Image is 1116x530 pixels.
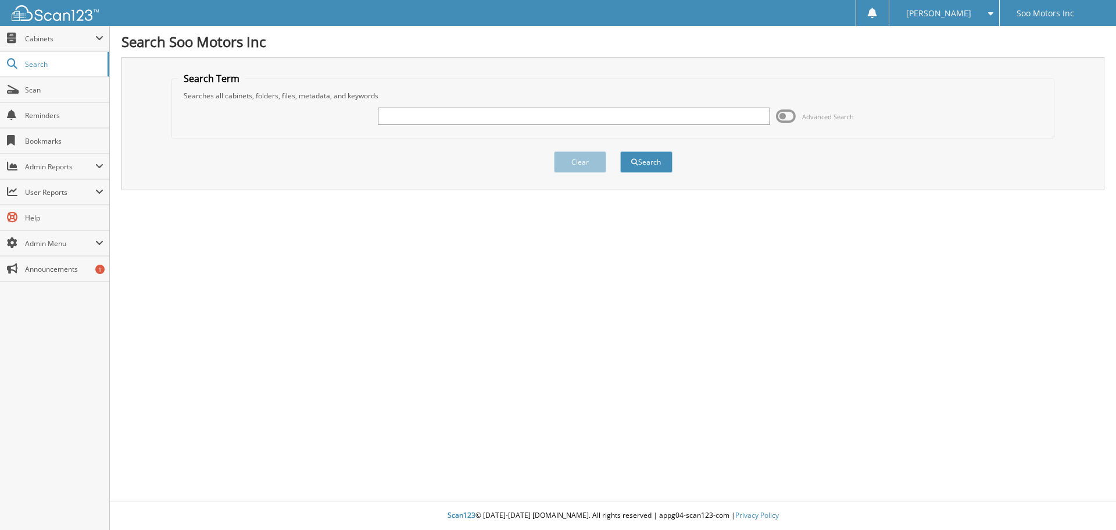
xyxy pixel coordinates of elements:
[25,59,102,69] span: Search
[25,85,103,95] span: Scan
[802,112,854,121] span: Advanced Search
[25,34,95,44] span: Cabinets
[25,111,103,120] span: Reminders
[620,151,673,173] button: Search
[25,239,95,248] span: Admin Menu
[95,265,105,274] div: 1
[12,5,99,21] img: scan123-logo-white.svg
[25,264,103,274] span: Announcements
[25,136,103,146] span: Bookmarks
[735,510,779,520] a: Privacy Policy
[178,91,1049,101] div: Searches all cabinets, folders, files, metadata, and keywords
[121,32,1104,51] h1: Search Soo Motors Inc
[906,10,971,17] span: [PERSON_NAME]
[448,510,475,520] span: Scan123
[178,72,245,85] legend: Search Term
[554,151,606,173] button: Clear
[110,501,1116,530] div: © [DATE]-[DATE] [DOMAIN_NAME]. All rights reserved | appg04-scan123-com |
[25,162,95,172] span: Admin Reports
[25,187,95,197] span: User Reports
[25,213,103,223] span: Help
[1017,10,1074,17] span: Soo Motors Inc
